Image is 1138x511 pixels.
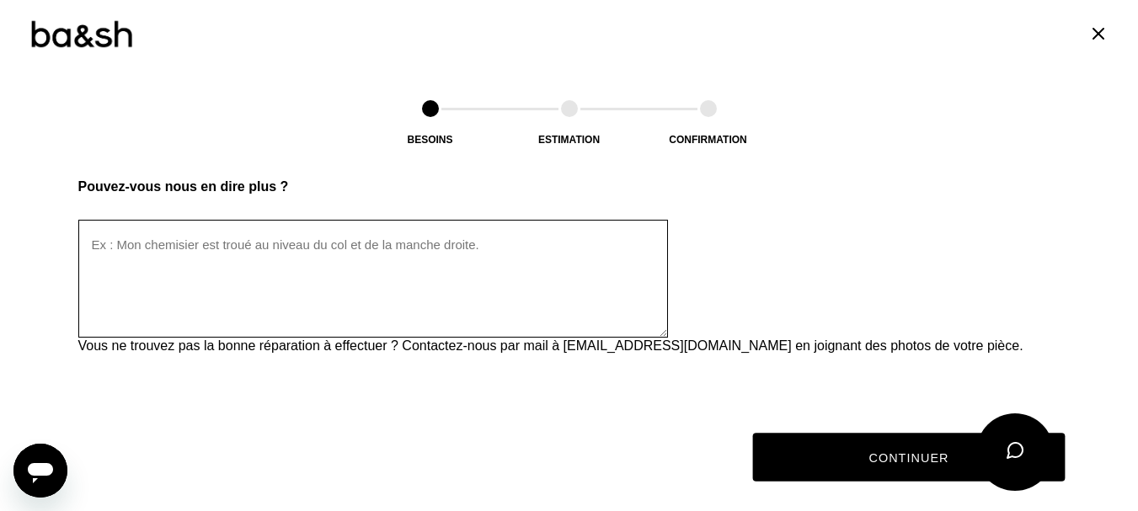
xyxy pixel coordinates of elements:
img: Logo ba&sh by Tilli [29,19,133,50]
p: Vous ne trouvez pas la bonne réparation à effectuer ? Contactez-nous par mail à [EMAIL_ADDRESS][D... [78,338,1023,354]
div: Besoins [346,134,515,146]
div: Estimation [485,134,654,146]
button: Continuer [752,433,1065,482]
p: Pouvez-vous nous en dire plus ? [78,178,289,194]
iframe: Bouton de lancement de la fenêtre de messagerie [13,444,67,498]
div: Confirmation [624,134,793,146]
